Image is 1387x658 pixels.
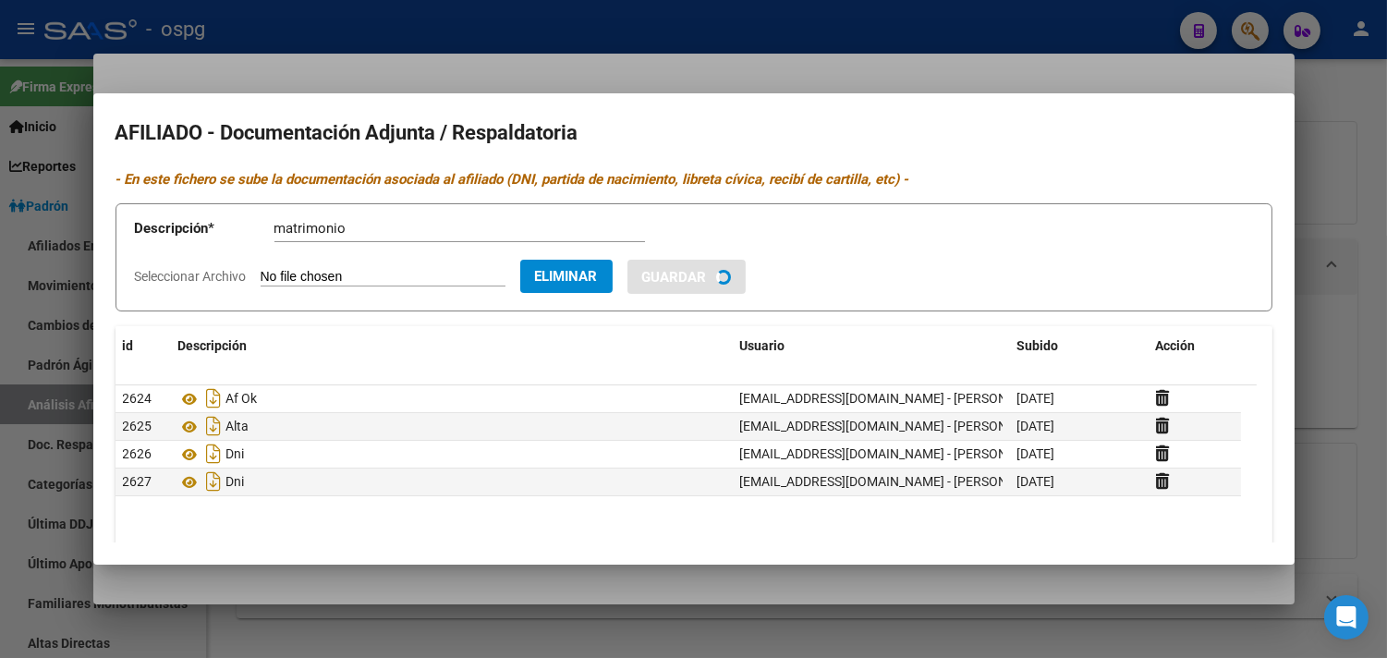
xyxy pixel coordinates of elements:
i: Descargar documento [202,384,226,413]
span: 2627 [123,474,152,489]
span: [DATE] [1017,446,1055,461]
span: Guardar [642,269,707,286]
span: Eliminar [535,268,598,285]
i: - En este fichero se sube la documentación asociada al afiliado (DNI, partida de nacimiento, libr... [116,171,909,188]
span: [DATE] [1017,419,1055,433]
button: Eliminar [520,260,613,293]
span: [EMAIL_ADDRESS][DOMAIN_NAME] - [PERSON_NAME] [740,419,1053,433]
datatable-header-cell: id [116,326,171,366]
span: Subido [1017,338,1059,353]
span: 2625 [123,419,152,433]
span: 2624 [123,391,152,406]
span: Alta [226,420,249,434]
i: Descargar documento [202,411,226,441]
span: [DATE] [1017,474,1055,489]
span: [EMAIL_ADDRESS][DOMAIN_NAME] - [PERSON_NAME] [740,474,1053,489]
i: Descargar documento [202,467,226,496]
i: Descargar documento [202,439,226,469]
p: Descripción [135,218,274,239]
datatable-header-cell: Usuario [733,326,1010,366]
datatable-header-cell: Acción [1149,326,1241,366]
button: Guardar [627,260,746,294]
span: Acción [1156,338,1196,353]
span: Dni [226,447,245,462]
datatable-header-cell: Descripción [171,326,733,366]
span: 2626 [123,446,152,461]
datatable-header-cell: Subido [1010,326,1149,366]
div: Open Intercom Messenger [1324,595,1369,640]
span: [EMAIL_ADDRESS][DOMAIN_NAME] - [PERSON_NAME] [740,446,1053,461]
h2: AFILIADO - Documentación Adjunta / Respaldatoria [116,116,1272,151]
span: Descripción [178,338,248,353]
span: [DATE] [1017,391,1055,406]
span: Seleccionar Archivo [135,269,247,284]
span: [EMAIL_ADDRESS][DOMAIN_NAME] - [PERSON_NAME] [740,391,1053,406]
span: Dni [226,475,245,490]
span: id [123,338,134,353]
span: Af Ok [226,392,258,407]
span: Usuario [740,338,785,353]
